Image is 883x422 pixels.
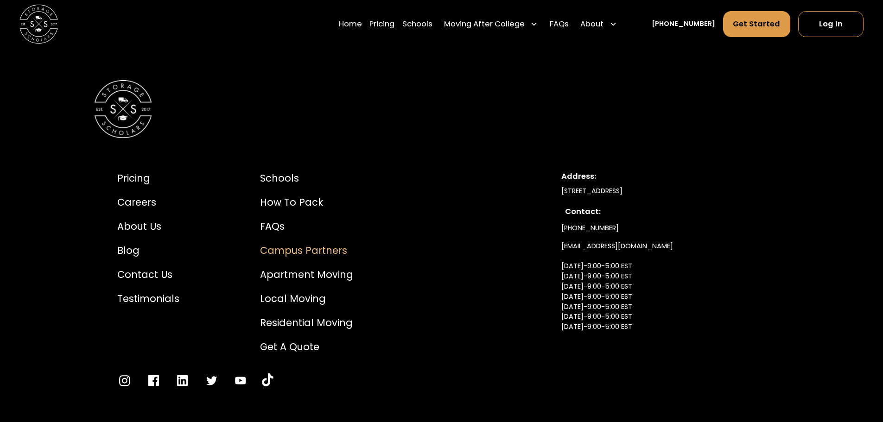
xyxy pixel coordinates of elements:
div: Address: [561,171,766,183]
a: Careers [117,195,179,209]
div: About [580,19,603,30]
a: Schools [402,11,432,38]
a: [EMAIL_ADDRESS][DOMAIN_NAME][DATE]-9:00-5:00 EST[DATE]-9:00-5:00 EST[DATE]-9:00-5:00 EST[DATE]-9:... [561,237,673,356]
a: About Us [117,219,179,233]
a: Go to YouTube [262,373,273,388]
a: [PHONE_NUMBER] [561,220,619,237]
div: Contact: [565,206,762,218]
a: Schools [260,171,353,185]
div: Moving After College [444,19,525,30]
a: Go to LinkedIn [175,373,190,388]
a: Contact Us [117,267,179,282]
a: Get a Quote [260,340,353,354]
a: Residential Moving [260,315,353,330]
div: Moving After College [440,11,542,38]
a: Go to Instagram [117,373,132,388]
a: home [19,5,58,43]
img: Storage Scholars Logomark. [94,80,152,138]
a: Apartment Moving [260,267,353,282]
div: About [577,11,621,38]
a: How to Pack [260,195,353,209]
a: Home [339,11,362,38]
a: Go to Facebook [146,373,161,388]
a: Local Moving [260,291,353,306]
a: Blog [117,243,179,258]
a: Get Started [723,11,791,37]
a: [PHONE_NUMBER] [652,19,715,29]
a: Testimonials [117,291,179,306]
a: Pricing [369,11,394,38]
a: Go to Twitter [204,373,219,388]
a: Campus Partners [260,243,353,258]
div: [STREET_ADDRESS] [561,186,766,196]
a: FAQs [260,219,353,233]
a: FAQs [550,11,569,38]
a: Go to YouTube [233,373,248,388]
a: Pricing [117,171,179,185]
img: Storage Scholars main logo [19,5,58,43]
a: Log In [798,11,864,37]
